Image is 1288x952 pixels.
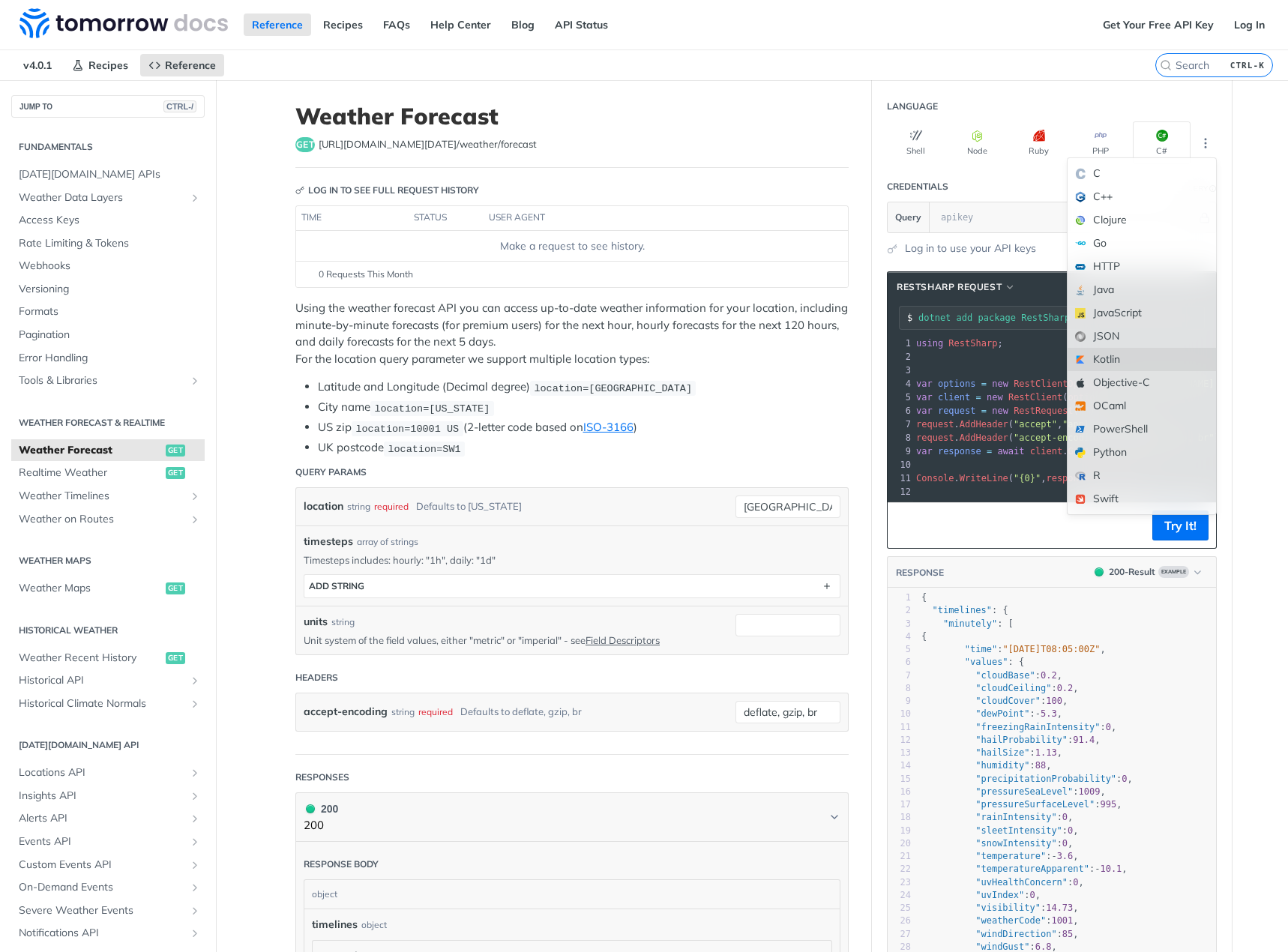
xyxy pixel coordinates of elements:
[388,443,460,454] span: location=SW1
[19,328,201,343] span: Pagination
[244,13,311,36] a: Reference
[189,490,201,502] button: Show subpages for Weather Timelines
[975,760,1029,771] span: "humidity"
[319,268,413,281] span: 0 Requests This Month
[895,211,921,224] span: Query
[1227,58,1269,73] kbd: CTRL-K
[418,701,453,723] div: required
[534,382,692,394] span: location=[GEOGRAPHIC_DATA]
[905,241,1036,256] a: Log in to use your API keys
[189,859,201,871] button: Show subpages for Custom Events API
[1079,786,1101,797] span: 1009
[422,13,499,36] a: Help Center
[975,774,1116,784] span: "precipitationProbability"
[19,765,185,780] span: Locations API
[921,631,927,642] span: {
[888,734,911,747] div: 12
[11,807,205,830] a: Alerts APIShow subpages for Alerts API
[318,379,849,396] li: Latitude and Longitude (Decimal degree)
[19,903,185,918] span: Severe Weather Events
[11,854,205,876] a: Custom Events APIShow subpages for Custom Events API
[921,774,1133,784] span: : ,
[916,446,1166,457] span: . ( );
[921,786,1106,797] span: : ,
[887,121,945,164] button: Shell
[296,206,409,230] th: time
[921,812,1073,822] span: : ,
[409,206,484,230] th: status
[309,580,364,591] div: ADD string
[1041,670,1057,681] span: 0.2
[304,701,388,723] label: accept-encoding
[916,392,933,403] span: var
[916,406,1101,416] span: ( );
[888,695,911,708] div: 9
[916,473,1144,483] span: . ( , . );
[318,439,849,457] li: UK postcode
[888,337,913,350] div: 1
[189,905,201,917] button: Show subpages for Severe Weather Events
[355,423,459,434] span: location=10001 US
[19,213,201,228] span: Access Keys
[295,137,315,152] span: get
[888,431,913,445] div: 8
[897,280,1002,294] span: RestSharp Request
[306,804,315,813] span: 200
[888,445,913,458] div: 9
[888,669,911,682] div: 7
[921,605,1008,615] span: : {
[11,900,205,922] a: Severe Weather EventsShow subpages for Severe Weather Events
[11,278,205,301] a: Versioning
[1035,760,1046,771] span: 88
[19,696,185,711] span: Historical Climate Normals
[888,377,913,391] div: 4
[1095,13,1222,36] a: Get Your Free API Key
[189,767,201,779] button: Show subpages for Locations API
[948,121,1006,164] button: Node
[11,140,205,154] h2: Fundamentals
[11,922,205,945] a: Notifications APIShow subpages for Notifications API
[295,771,349,784] div: Responses
[11,416,205,430] h2: Weather Forecast & realtime
[11,762,205,784] a: Locations APIShow subpages for Locations API
[938,446,981,457] span: response
[965,644,997,654] span: "time"
[916,406,933,416] span: var
[166,582,185,594] span: get
[1008,392,1062,403] span: RestClient
[888,721,911,734] div: 11
[916,433,1225,443] span: . ( , );
[189,675,201,687] button: Show subpages for Historical API
[189,375,201,387] button: Show subpages for Tools & Libraries
[1199,136,1212,150] svg: More ellipsis
[1014,419,1057,430] span: "accept"
[19,489,185,504] span: Weather Timelines
[921,696,1068,706] span: : ,
[19,8,228,38] img: Tomorrow.io Weather API Docs
[460,701,582,723] div: Defaults to deflate, gzip, br
[921,683,1079,693] span: : ,
[921,747,1062,758] span: : ,
[1002,644,1100,654] span: "[DATE]T08:05:00Z"
[19,880,185,895] span: On-Demand Events
[1087,564,1209,579] button: 200200-ResultExample
[11,624,205,637] h2: Historical Weather
[933,202,1197,232] input: apikey
[887,100,938,113] div: Language
[921,760,1052,771] span: : ,
[319,137,537,152] span: https://api.tomorrow.io/v4/weather/forecast
[888,458,913,472] div: 10
[503,13,543,36] a: Blog
[304,553,840,567] p: Timesteps includes: hourly: "1h", daily: "1d"
[888,618,911,630] div: 3
[997,446,1024,457] span: await
[11,577,205,600] a: Weather Mapsget
[11,647,205,669] a: Weather Recent Historyget
[19,190,185,205] span: Weather Data Layers
[948,338,997,349] span: RestSharp
[975,722,1100,732] span: "freezingRainIntensity"
[11,462,205,484] a: Realtime Weatherget
[916,446,933,457] span: var
[921,657,1024,667] span: : {
[11,785,205,807] a: Insights APIShow subpages for Insights API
